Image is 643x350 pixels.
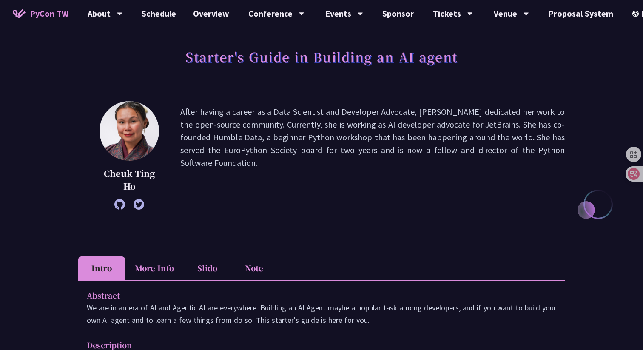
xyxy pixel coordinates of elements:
p: Abstract [87,289,539,302]
p: After having a career as a Data Scientist and Developer Advocate, [PERSON_NAME] dedicated her wor... [180,105,565,205]
li: Intro [78,256,125,280]
p: Cheuk Ting Ho [100,167,159,193]
li: Slido [184,256,230,280]
li: More Info [125,256,184,280]
p: We are in an era of AI and Agentic AI are everywhere. Building an AI Agent maybe a popular task a... [87,302,556,326]
span: PyCon TW [30,7,68,20]
li: Note [230,256,277,280]
img: Cheuk Ting Ho [100,101,159,161]
a: PyCon TW [4,3,77,24]
img: Home icon of PyCon TW 2025 [13,9,26,18]
h1: Starter's Guide in Building an AI agent [185,44,458,69]
img: Locale Icon [632,11,641,17]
